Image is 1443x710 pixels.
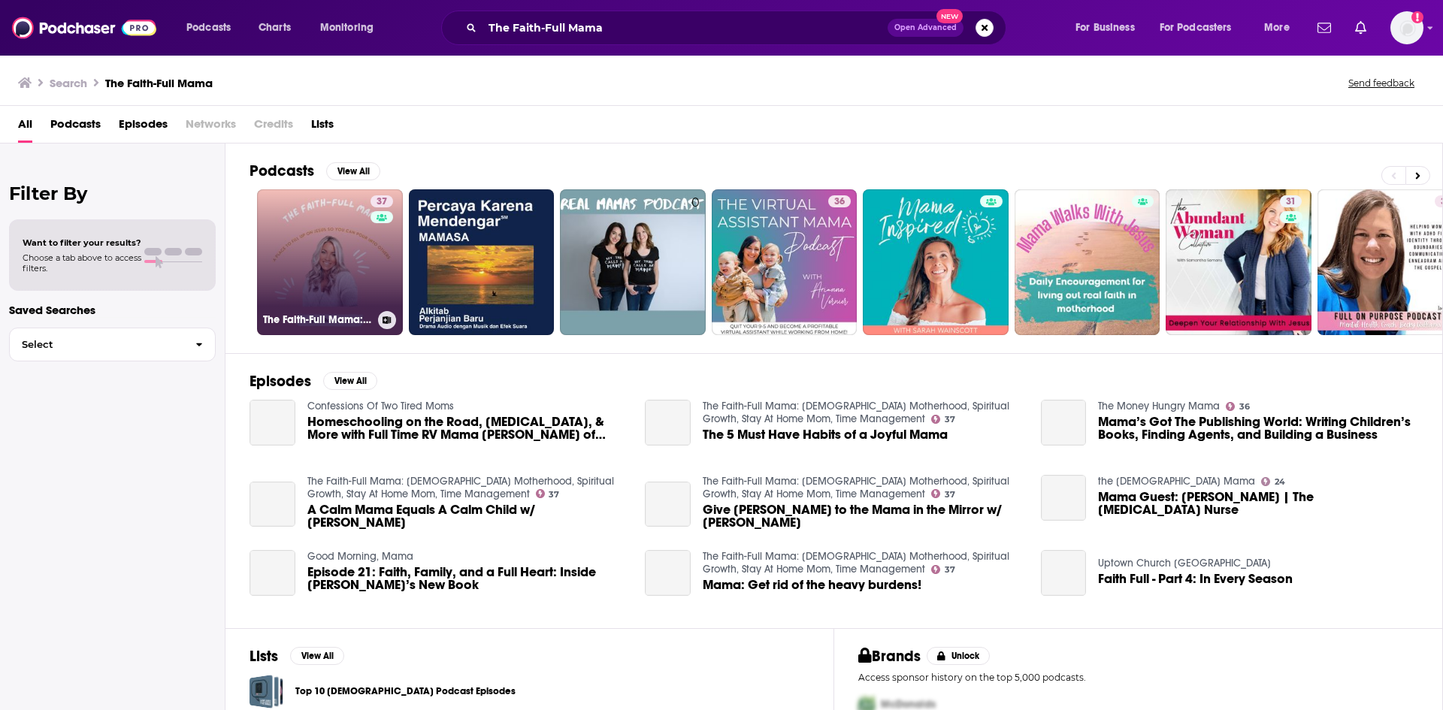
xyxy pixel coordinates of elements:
span: A Calm Mama Equals A Calm Child w/ [PERSON_NAME] [307,503,628,529]
button: Send feedback [1344,77,1419,89]
span: 36 [834,195,845,210]
a: Good Morning, Mama [307,550,413,563]
a: Mama Guest: Lynda Joachim | The ICU Nurse [1098,491,1418,516]
a: Mama Guest: Lynda Joachim | The ICU Nurse [1041,475,1087,521]
a: Faith Full - Part 4: In Every Season [1041,550,1087,596]
span: Give [PERSON_NAME] to the Mama in the Mirror w/ [PERSON_NAME] [703,503,1023,529]
a: Faith Full - Part 4: In Every Season [1098,573,1293,585]
span: 36 [1239,403,1250,410]
a: 36 [828,195,851,207]
a: The Faith-Full Mama: Christian Motherhood, Spiritual Growth, Stay At Home Mom, Time Management [307,475,614,500]
span: 37 [945,416,955,423]
a: 37 [536,489,560,498]
span: Networks [186,112,236,143]
span: Open Advanced [894,24,957,32]
a: The 5 Must Have Habits of a Joyful Mama [703,428,948,441]
button: View All [290,647,344,665]
button: Show profile menu [1390,11,1423,44]
a: Show notifications dropdown [1311,15,1337,41]
p: Access sponsor history on the top 5,000 podcasts. [858,672,1418,683]
a: Podcasts [50,112,101,143]
a: Homeschooling on the Road, Plexus, & More with Full Time RV Mama Kathleen White of FaithBoundTravel [250,400,295,446]
a: Mama’s Got The Publishing World: Writing Children’s Books, Finding Agents, and Building a Business [1041,400,1087,446]
span: Choose a tab above to access filters. [23,252,141,273]
h3: Search [50,76,87,90]
span: 37 [377,195,387,210]
img: Podchaser - Follow, Share and Rate Podcasts [12,14,156,42]
button: View All [326,162,380,180]
a: 24 [1261,477,1285,486]
a: 37 [931,565,955,574]
a: 31 [1280,195,1302,207]
a: Lists [311,112,334,143]
a: the Apostolic Mama [1098,475,1255,488]
a: 37 [371,195,393,207]
div: Search podcasts, credits, & more... [455,11,1021,45]
a: 37The Faith-Full Mama: [DEMOGRAPHIC_DATA] Motherhood, Spiritual Growth, Stay At Home Mom, Time Ma... [257,189,403,335]
a: Homeschooling on the Road, Plexus, & More with Full Time RV Mama Kathleen White of FaithBoundTravel [307,415,628,441]
a: The Faith-Full Mama: Christian Motherhood, Spiritual Growth, Stay At Home Mom, Time Management [703,550,1009,576]
a: Episodes [119,112,168,143]
a: The 5 Must Have Habits of a Joyful Mama [645,400,691,446]
p: Saved Searches [9,303,216,317]
button: open menu [1150,16,1254,40]
h2: Lists [250,647,278,666]
a: The Faith-Full Mama: Christian Motherhood, Spiritual Growth, Stay At Home Mom, Time Management [703,475,1009,500]
button: open menu [310,16,393,40]
button: open menu [176,16,250,40]
a: Uptown Church Dallas [1098,557,1271,570]
button: open menu [1254,16,1308,40]
button: Open AdvancedNew [888,19,964,37]
span: Select [10,340,183,349]
a: The Faith-Full Mama: Christian Motherhood, Spiritual Growth, Stay At Home Mom, Time Management [703,400,1009,425]
span: 37 [549,491,559,498]
a: A Calm Mama Equals A Calm Child w/ Kaili Zeiher [307,503,628,529]
a: Give Grace to the Mama in the Mirror w/ Wendi Lou Lee [645,482,691,527]
a: Mama’s Got The Publishing World: Writing Children’s Books, Finding Agents, and Building a Business [1098,415,1418,441]
h2: Filter By [9,183,216,204]
a: PodcastsView All [250,162,380,180]
a: The Money Hungry Mama [1098,400,1220,412]
h2: Episodes [250,372,311,391]
a: 31 [1166,189,1311,335]
h2: Podcasts [250,162,314,180]
button: open menu [1065,16,1154,40]
a: 37 [931,489,955,498]
span: 24 [1275,479,1285,485]
span: Want to filter your results? [23,237,141,248]
a: 0 [560,189,706,335]
button: View All [323,372,377,390]
span: New [936,9,964,23]
a: Top 10 [DEMOGRAPHIC_DATA] Podcast Episodes [295,683,516,699]
svg: Add a profile image [1411,11,1423,23]
a: EpisodesView All [250,372,377,391]
a: Show notifications dropdown [1349,15,1372,41]
span: Episode 21: Faith, Family, and a Full Heart: Inside [PERSON_NAME]’s New Book [307,566,628,591]
a: Top 10 Christian Podcast Episodes [250,675,283,708]
a: Mama: Get rid of the heavy burdens! [703,579,921,591]
a: 37 [931,415,955,424]
span: More [1264,17,1290,38]
button: Select [9,328,216,361]
span: Logged in as luilaking [1390,11,1423,44]
a: A Calm Mama Equals A Calm Child w/ Kaili Zeiher [250,482,295,527]
a: All [18,112,32,143]
a: Confessions Of Two Tired Moms [307,400,454,412]
span: Podcasts [186,17,231,38]
div: 0 [691,195,700,329]
img: User Profile [1390,11,1423,44]
span: Charts [259,17,291,38]
a: Episode 21: Faith, Family, and a Full Heart: Inside Karla’s New Book [307,566,628,591]
span: For Podcasters [1160,17,1232,38]
span: 37 [945,491,955,498]
span: 31 [1286,195,1296,210]
a: Episode 21: Faith, Family, and a Full Heart: Inside Karla’s New Book [250,550,295,596]
a: Charts [249,16,300,40]
span: Monitoring [320,17,374,38]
